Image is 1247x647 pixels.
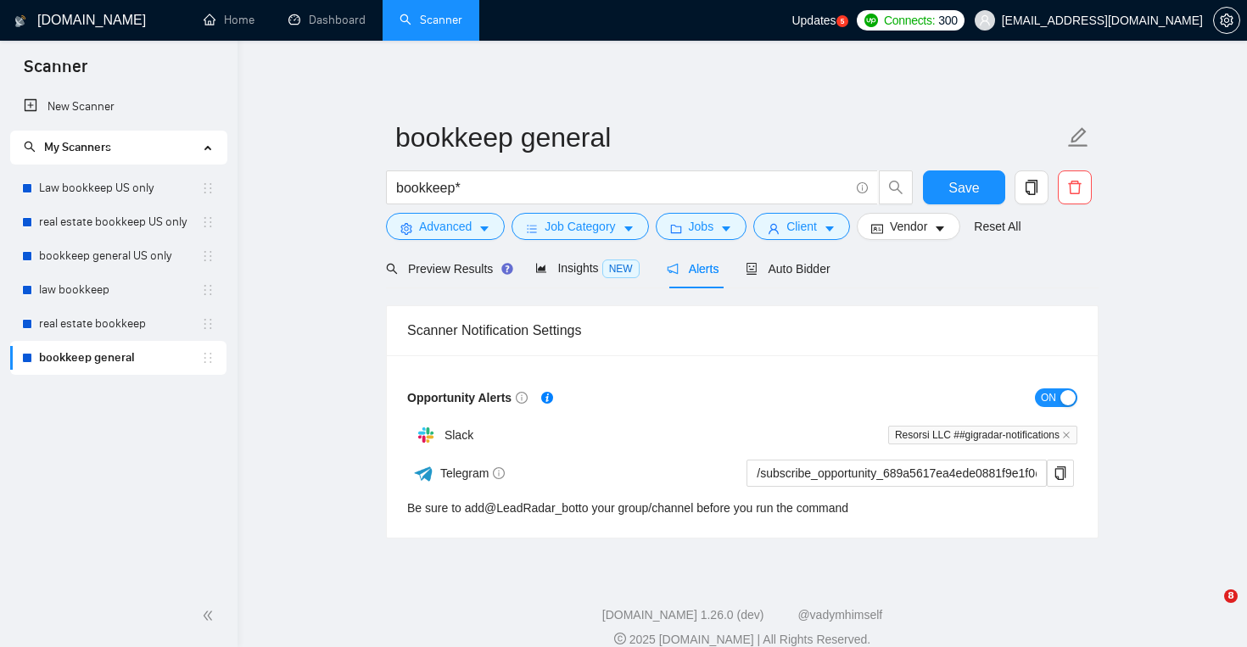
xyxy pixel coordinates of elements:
[10,273,226,307] li: law bookkeep
[407,499,848,517] div: Be sure to add to your group/channel before you run the command
[386,262,508,276] span: Preview Results
[938,11,957,30] span: 300
[24,140,111,154] span: My Scanners
[288,13,366,27] a: dashboardDashboard
[871,222,883,235] span: idcard
[720,222,732,235] span: caret-down
[857,213,960,240] button: idcardVendorcaret-down
[670,222,682,235] span: folder
[201,283,215,297] span: holder
[10,90,226,124] li: New Scanner
[1214,14,1239,27] span: setting
[445,428,473,442] span: Slack
[545,217,615,236] span: Job Category
[602,608,764,622] a: [DOMAIN_NAME] 1.26.0 (dev)
[201,181,215,195] span: holder
[493,467,505,479] span: info-circle
[204,13,254,27] a: homeHome
[753,213,850,240] button: userClientcaret-down
[884,11,935,30] span: Connects:
[400,13,462,27] a: searchScanner
[395,116,1064,159] input: Scanner name...
[10,205,226,239] li: real estate bookkeep US only
[1059,180,1091,195] span: delete
[880,180,912,195] span: search
[746,262,830,276] span: Auto Bidder
[413,463,434,484] img: ww3wtPAAAAAElFTkSuQmCC
[791,14,836,27] span: Updates
[516,392,528,404] span: info-circle
[478,222,490,235] span: caret-down
[786,217,817,236] span: Client
[39,239,201,273] a: bookkeep general US only
[39,341,201,375] a: bookkeep general
[14,8,26,35] img: logo
[797,608,882,622] a: @vadymhimself
[602,259,640,278] span: NEW
[614,633,626,644] span: copyright
[400,222,412,235] span: setting
[10,239,226,273] li: bookkeep general US only
[888,426,1077,444] span: Resorsi LLC ##gigradar-notifications
[386,263,398,275] span: search
[623,222,635,235] span: caret-down
[890,217,927,236] span: Vendor
[24,141,36,153] span: search
[540,390,555,405] div: Tooltip anchor
[857,182,868,193] span: info-circle
[656,213,747,240] button: folderJobscaret-down
[512,213,648,240] button: barsJob Categorycaret-down
[500,261,515,276] div: Tooltip anchor
[201,317,215,331] span: holder
[39,273,201,307] a: law bookkeep
[201,215,215,229] span: holder
[39,307,201,341] a: real estate bookkeep
[689,217,714,236] span: Jobs
[10,54,101,90] span: Scanner
[535,262,547,274] span: area-chart
[1189,589,1230,630] iframe: Intercom live chat
[840,18,844,25] text: 5
[1015,180,1048,195] span: copy
[1062,431,1071,439] span: close
[10,307,226,341] li: real estate bookkeep
[396,177,849,198] input: Search Freelance Jobs...
[974,217,1021,236] a: Reset All
[824,222,836,235] span: caret-down
[386,213,505,240] button: settingAdvancedcaret-down
[667,262,719,276] span: Alerts
[10,171,226,205] li: Law bookkeep US only
[768,222,780,235] span: user
[1048,466,1073,480] span: copy
[201,249,215,263] span: holder
[667,263,679,275] span: notification
[10,341,226,375] li: bookkeep general
[1015,170,1048,204] button: copy
[526,222,538,235] span: bars
[24,90,213,124] a: New Scanner
[202,607,219,624] span: double-left
[746,263,758,275] span: robot
[879,170,913,204] button: search
[201,351,215,365] span: holder
[1067,126,1089,148] span: edit
[1047,460,1074,487] button: copy
[1041,388,1056,407] span: ON
[484,501,579,515] a: @LeadRadar_bot
[409,418,443,452] img: hpQkSZIkSZIkSZIkSZIkSZIkSZIkSZIkSZIkSZIkSZIkSZIkSZIkSZIkSZIkSZIkSZIkSZIkSZIkSZIkSZIkSZIkSZIkSZIkS...
[1213,7,1240,34] button: setting
[407,306,1077,354] div: Scanner Notification Settings
[1224,589,1238,603] span: 8
[1213,14,1240,27] a: setting
[44,140,111,154] span: My Scanners
[934,222,946,235] span: caret-down
[39,205,201,239] a: real estate bookkeep US only
[979,14,991,26] span: user
[407,391,528,404] span: Opportunity Alerts
[948,177,979,198] span: Save
[923,170,1005,204] button: Save
[419,217,472,236] span: Advanced
[440,466,506,480] span: Telegram
[864,14,878,27] img: upwork-logo.png
[1058,170,1092,204] button: delete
